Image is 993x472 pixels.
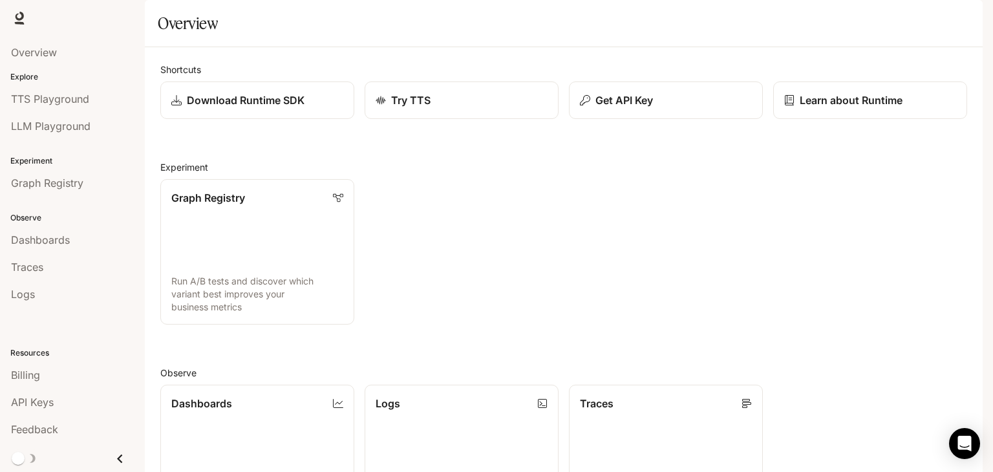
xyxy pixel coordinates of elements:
[171,396,232,411] p: Dashboards
[580,396,614,411] p: Traces
[160,179,354,325] a: Graph RegistryRun A/B tests and discover which variant best improves your business metrics
[187,92,304,108] p: Download Runtime SDK
[365,81,559,119] a: Try TTS
[158,10,218,36] h1: Overview
[160,160,967,174] h2: Experiment
[569,81,763,119] button: Get API Key
[160,81,354,119] a: Download Runtime SDK
[171,275,343,314] p: Run A/B tests and discover which variant best improves your business metrics
[171,190,245,206] p: Graph Registry
[160,63,967,76] h2: Shortcuts
[949,428,980,459] div: Open Intercom Messenger
[773,81,967,119] a: Learn about Runtime
[595,92,653,108] p: Get API Key
[160,366,967,380] h2: Observe
[800,92,902,108] p: Learn about Runtime
[391,92,431,108] p: Try TTS
[376,396,400,411] p: Logs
